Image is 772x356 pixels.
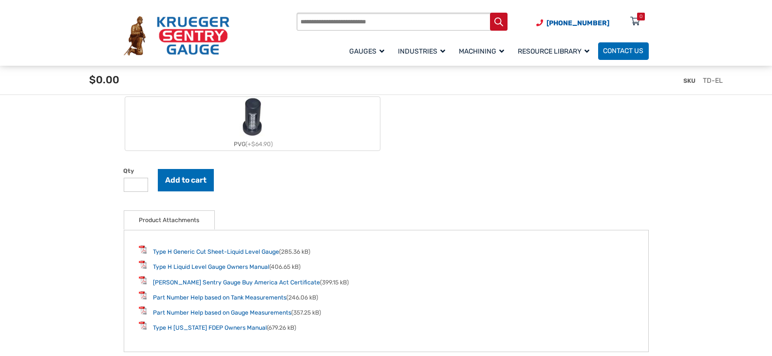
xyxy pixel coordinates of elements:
[139,276,633,287] li: (399.15 kB)
[139,245,633,257] li: (285.36 kB)
[393,41,454,61] a: Industries
[125,138,380,150] div: PVG
[139,306,633,318] li: (357.25 kB)
[683,77,696,84] span: SKU
[153,309,291,316] a: Part Number Help based on Gauge Measurements
[513,41,598,61] a: Resource Library
[124,16,229,55] img: Krueger Sentry Gauge
[459,47,504,56] span: Machining
[349,47,384,56] span: Gauges
[153,279,320,286] a: [PERSON_NAME] Sentry Gauge Buy America Act Certificate
[139,211,199,229] a: Product Attachments
[139,321,633,333] li: (679.26 kB)
[598,42,649,60] a: Contact Us
[703,76,723,85] span: TD-EL
[89,74,119,86] span: $0.00
[153,294,286,301] a: Part Number Help based on Tank Measurements
[640,13,642,20] div: 0
[245,141,273,148] span: (+$64.90)
[454,41,513,61] a: Machining
[398,47,445,56] span: Industries
[125,97,380,150] label: PVG
[153,248,279,255] a: Type H Generic Cut Sheet-Liquid Level Gauge
[546,19,609,27] span: [PHONE_NUMBER]
[153,324,267,331] a: Type H [US_STATE] FDEP Owners Manual
[139,261,633,272] li: (406.65 kB)
[153,263,269,270] a: Type H Liquid Level Gauge Owners Manual
[344,41,393,61] a: Gauges
[158,169,214,191] button: Add to cart
[518,47,589,56] span: Resource Library
[536,18,609,28] a: Phone Number (920) 434-8860
[603,47,643,56] span: Contact Us
[124,178,149,192] input: Product quantity
[139,291,633,302] li: (246.06 kB)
